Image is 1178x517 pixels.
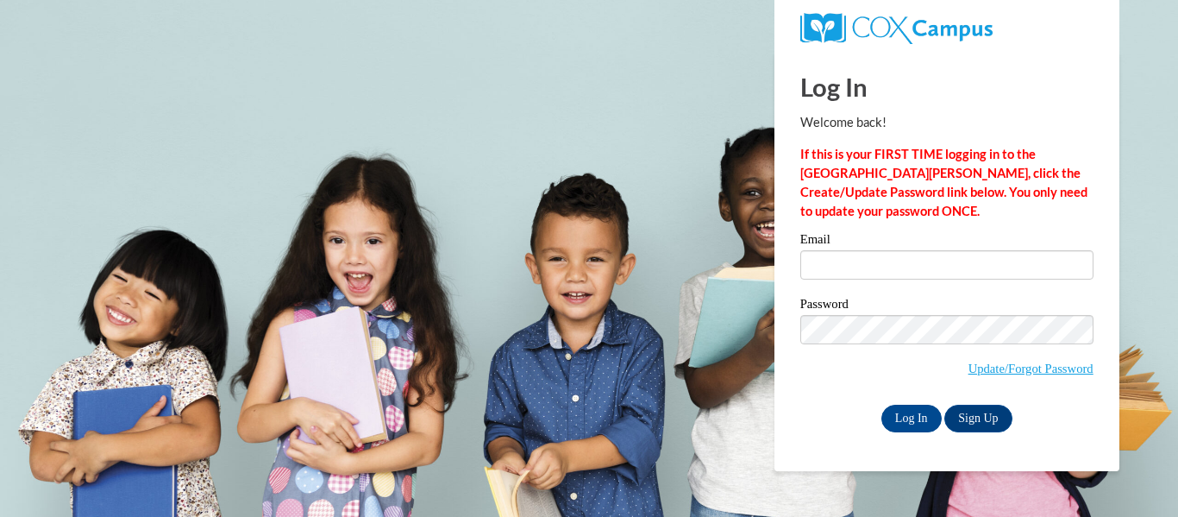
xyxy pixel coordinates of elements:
[800,69,1093,104] h1: Log In
[944,405,1012,432] a: Sign Up
[800,298,1093,315] label: Password
[800,233,1093,250] label: Email
[800,113,1093,132] p: Welcome back!
[881,405,942,432] input: Log In
[800,147,1087,218] strong: If this is your FIRST TIME logging in to the [GEOGRAPHIC_DATA][PERSON_NAME], click the Create/Upd...
[800,20,993,35] a: COX Campus
[800,13,993,44] img: COX Campus
[968,362,1093,375] a: Update/Forgot Password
